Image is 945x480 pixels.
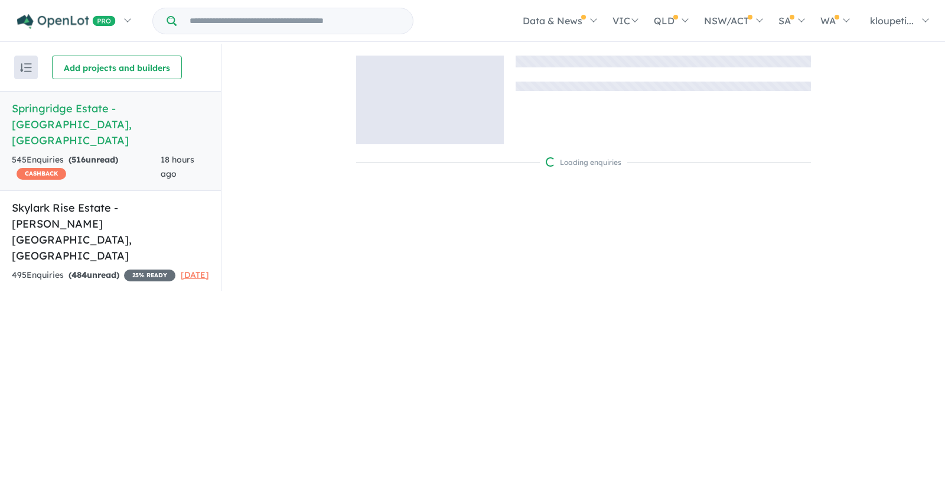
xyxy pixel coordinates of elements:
input: Try estate name, suburb, builder or developer [179,8,410,34]
strong: ( unread) [69,154,118,165]
span: kloupeti... [870,15,914,27]
img: sort.svg [20,63,32,72]
div: Loading enquiries [546,157,621,168]
strong: ( unread) [69,270,119,280]
span: 18 hours ago [161,154,194,179]
span: CASHBACK [17,168,66,180]
div: 495 Enquir ies [12,268,175,283]
div: 545 Enquir ies [12,153,161,181]
h5: Springridge Estate - [GEOGRAPHIC_DATA] , [GEOGRAPHIC_DATA] [12,100,209,148]
span: [DATE] [181,270,209,280]
button: Add projects and builders [52,56,182,79]
span: 516 [71,154,86,165]
img: Openlot PRO Logo White [17,14,116,29]
h5: Skylark Rise Estate - [PERSON_NAME][GEOGRAPHIC_DATA] , [GEOGRAPHIC_DATA] [12,200,209,264]
span: 25 % READY [124,270,175,281]
span: 484 [71,270,87,280]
